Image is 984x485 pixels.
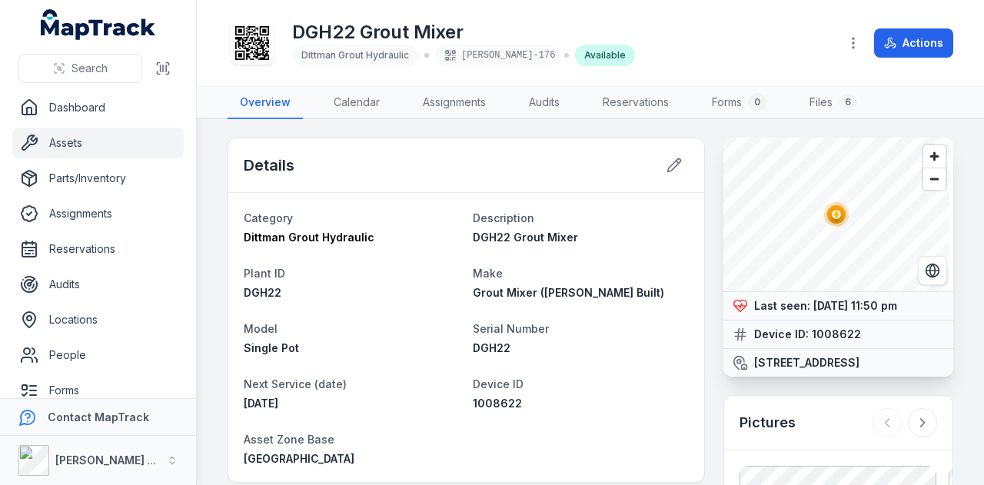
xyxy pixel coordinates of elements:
a: Overview [228,87,303,119]
strong: Device ID: [754,327,809,342]
a: MapTrack [41,9,156,40]
span: Dittman Grout Hydraulic [244,231,374,244]
a: Reservations [12,234,184,264]
a: Assets [12,128,184,158]
h1: DGH22 Grout Mixer [292,20,635,45]
span: Grout Mixer ([PERSON_NAME] Built) [473,286,664,299]
span: Category [244,211,293,224]
time: 16/09/2025, 11:50:15 pm [813,299,897,312]
div: [PERSON_NAME]-176 [435,45,558,66]
strong: [PERSON_NAME] Group [55,453,181,467]
span: [GEOGRAPHIC_DATA] [244,452,354,465]
button: Search [18,54,142,83]
strong: Last seen: [754,298,810,314]
a: Calendar [321,87,392,119]
a: Forms [12,375,184,406]
a: Audits [517,87,572,119]
span: Single Pot [244,341,299,354]
strong: Contact MapTrack [48,410,149,424]
button: Switch to Satellite View [918,256,947,285]
button: Zoom out [923,168,946,190]
button: Zoom in [923,145,946,168]
time: 23/11/2025, 12:00:00 am [244,397,278,410]
span: DGH22 [244,286,281,299]
a: Audits [12,269,184,300]
strong: 1008622 [812,327,861,342]
span: Description [473,211,534,224]
div: Available [575,45,635,66]
span: Dittman Grout Hydraulic [301,49,409,61]
h3: Pictures [740,412,796,434]
span: Search [71,61,108,76]
a: People [12,340,184,370]
span: Next Service (date) [244,377,347,390]
span: [DATE] 11:50 pm [813,299,897,312]
a: Files6 [797,87,869,119]
span: Device ID [473,377,524,390]
span: Serial Number [473,322,549,335]
button: Actions [874,28,953,58]
a: Parts/Inventory [12,163,184,194]
span: Plant ID [244,267,285,280]
a: Dashboard [12,92,184,123]
span: Asset Zone Base [244,433,334,446]
canvas: Map [723,138,949,291]
span: 1008622 [473,397,522,410]
span: DGH22 [473,341,510,354]
span: Model [244,322,278,335]
div: 6 [839,93,857,111]
h2: Details [244,154,294,176]
span: DGH22 Grout Mixer [473,231,578,244]
a: Locations [12,304,184,335]
span: [DATE] [244,397,278,410]
span: Make [473,267,503,280]
a: Reservations [590,87,681,119]
strong: [STREET_ADDRESS] [754,355,859,370]
a: Assignments [12,198,184,229]
div: 0 [748,93,766,111]
a: Assignments [411,87,498,119]
a: Forms0 [700,87,779,119]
